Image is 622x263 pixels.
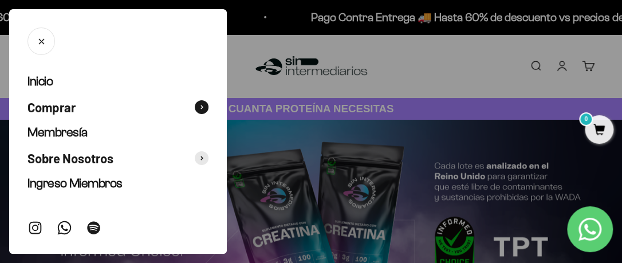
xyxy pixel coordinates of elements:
[27,99,76,116] span: Comprar
[27,150,208,167] button: Sobre Nosotros
[57,220,72,235] a: Síguenos en WhatsApp
[27,220,43,235] a: Síguenos en Instagram
[27,150,113,167] span: Sobre Nosotros
[27,28,55,55] button: Cerrar
[585,124,613,137] a: 0
[86,220,101,235] a: Síguenos en Spotify
[27,99,208,116] button: Comprar
[27,73,208,90] a: Inicio
[27,175,208,192] a: Ingreso Miembros
[27,74,53,88] span: Inicio
[27,124,208,141] a: Membresía
[579,112,593,126] mark: 0
[27,125,87,139] span: Membresía
[27,176,123,190] span: Ingreso Miembros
